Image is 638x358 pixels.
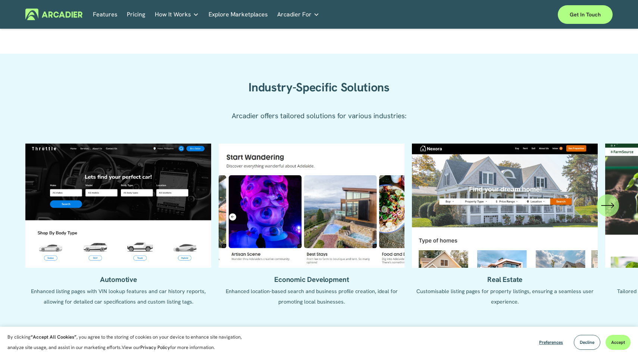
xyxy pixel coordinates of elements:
[31,334,76,340] strong: “Accept All Cookies”
[93,9,118,20] a: Features
[7,332,250,353] p: By clicking , you agree to the storing of cookies on your device to enhance site navigation, anal...
[215,80,424,95] h2: Industry-Specific Solutions
[232,111,407,120] span: Arcadier offers tailored solutions for various industries:
[127,9,145,20] a: Pricing
[25,9,82,20] img: Arcadier
[597,194,619,217] button: Next
[277,9,319,20] a: folder dropdown
[155,9,199,20] a: folder dropdown
[539,339,563,345] span: Preferences
[601,322,638,358] iframe: Chat Widget
[574,335,600,350] button: Decline
[580,339,594,345] span: Decline
[155,9,191,20] span: How It Works
[277,9,312,20] span: Arcadier For
[140,344,170,351] a: Privacy Policy
[209,9,268,20] a: Explore Marketplaces
[558,5,613,24] a: Get in touch
[534,335,569,350] button: Preferences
